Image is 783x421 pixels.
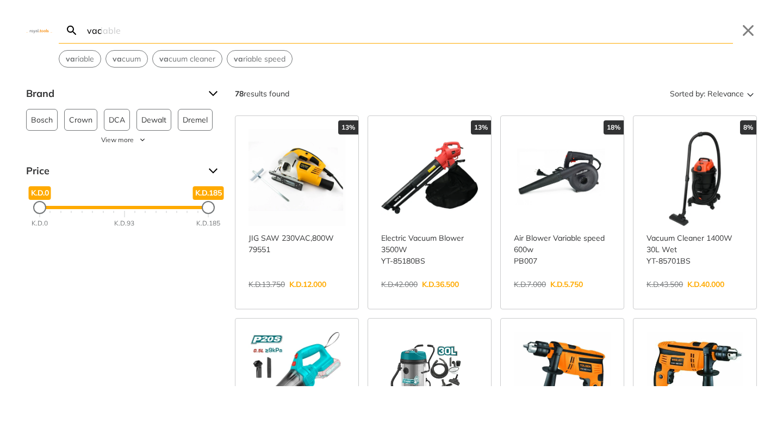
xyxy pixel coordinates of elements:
[141,109,166,130] span: Dewalt
[69,109,92,130] span: Crown
[101,135,134,145] span: View more
[739,22,757,39] button: Close
[113,53,141,65] span: cuum
[668,85,757,102] button: Sorted by:Relevance Sort
[66,54,75,64] strong: va
[106,51,147,67] button: Select suggestion: vacuum
[64,109,97,131] button: Crown
[114,218,134,228] div: K.D.93
[26,85,200,102] span: Brand
[66,53,94,65] span: riable
[196,218,220,228] div: K.D.185
[136,109,171,131] button: Dewalt
[59,50,101,68] div: Suggestion: variable
[85,17,733,43] input: Search…
[234,54,243,64] strong: va
[26,162,200,180] span: Price
[153,51,222,67] button: Select suggestion: vacuum cleaner
[234,53,285,65] span: riable speed
[604,120,624,135] div: 18%
[26,135,222,145] button: View more
[744,87,757,100] svg: Sort
[104,109,130,131] button: DCA
[31,109,53,130] span: Bosch
[235,89,244,99] strong: 78
[26,28,52,33] img: Close
[202,201,215,214] div: Maximum Price
[178,109,213,131] button: Dremel
[183,109,208,130] span: Dremel
[235,85,289,102] div: results found
[740,120,756,135] div: 8%
[65,24,78,37] svg: Search
[32,218,48,228] div: K.D.0
[113,54,122,64] strong: va
[159,54,169,64] strong: va
[105,50,148,68] div: Suggestion: vacuum
[33,201,46,214] div: Minimum Price
[227,51,292,67] button: Select suggestion: variable speed
[109,109,125,130] span: DCA
[152,50,222,68] div: Suggestion: vacuum cleaner
[471,120,491,135] div: 13%
[707,85,744,102] span: Relevance
[59,51,101,67] button: Select suggestion: variable
[159,53,215,65] span: cuum cleaner
[338,120,358,135] div: 13%
[227,50,293,68] div: Suggestion: variable speed
[26,109,58,131] button: Bosch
